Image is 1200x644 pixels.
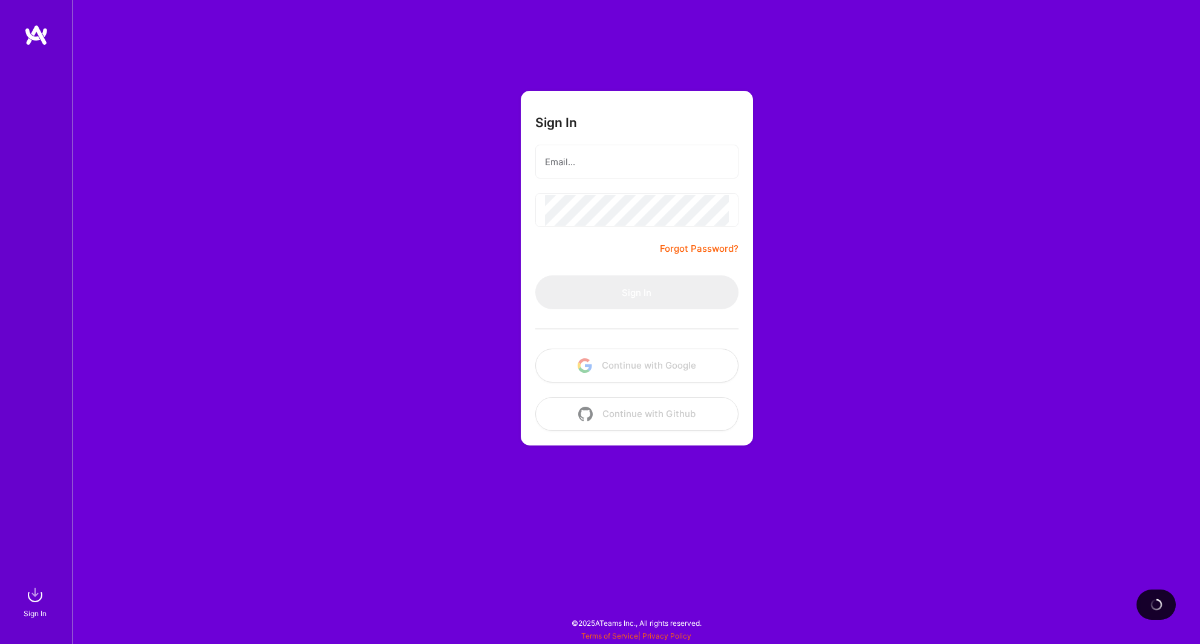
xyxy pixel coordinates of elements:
[23,583,47,607] img: sign in
[24,607,47,620] div: Sign In
[578,358,592,373] img: icon
[1150,598,1163,611] img: loading
[545,146,729,177] input: Email...
[535,349,739,383] button: Continue with Google
[581,631,691,640] span: |
[73,608,1200,638] div: © 2025 ATeams Inc., All rights reserved.
[535,275,739,309] button: Sign In
[578,407,593,421] img: icon
[642,631,691,640] a: Privacy Policy
[660,241,739,256] a: Forgot Password?
[535,115,577,130] h3: Sign In
[24,24,48,46] img: logo
[535,397,739,431] button: Continue with Github
[581,631,638,640] a: Terms of Service
[25,583,47,620] a: sign inSign In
